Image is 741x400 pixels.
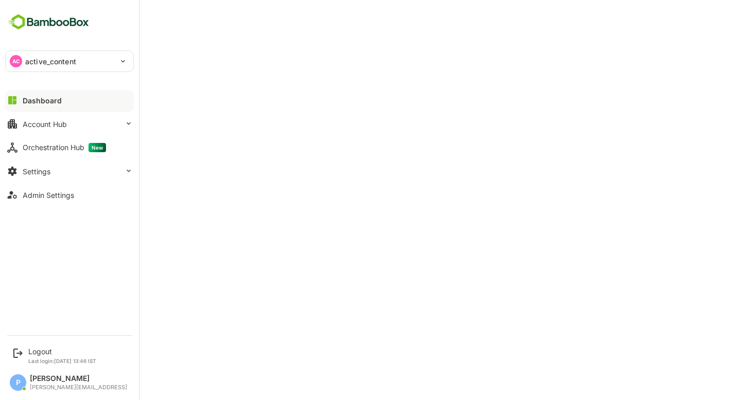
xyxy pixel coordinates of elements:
[25,56,76,67] p: active_content
[23,96,62,105] div: Dashboard
[5,137,134,158] button: Orchestration HubNew
[5,90,134,111] button: Dashboard
[89,143,106,152] span: New
[30,384,127,391] div: [PERSON_NAME][EMAIL_ADDRESS]
[10,374,26,391] div: P
[5,114,134,134] button: Account Hub
[5,12,92,32] img: BambooboxFullLogoMark.5f36c76dfaba33ec1ec1367b70bb1252.svg
[28,358,96,364] p: Last login: [DATE] 13:46 IST
[6,51,133,71] div: ACactive_content
[10,55,22,67] div: AC
[5,185,134,205] button: Admin Settings
[5,161,134,181] button: Settings
[30,374,127,383] div: [PERSON_NAME]
[23,167,50,176] div: Settings
[23,191,74,199] div: Admin Settings
[28,347,96,356] div: Logout
[23,120,67,129] div: Account Hub
[23,143,106,152] div: Orchestration Hub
